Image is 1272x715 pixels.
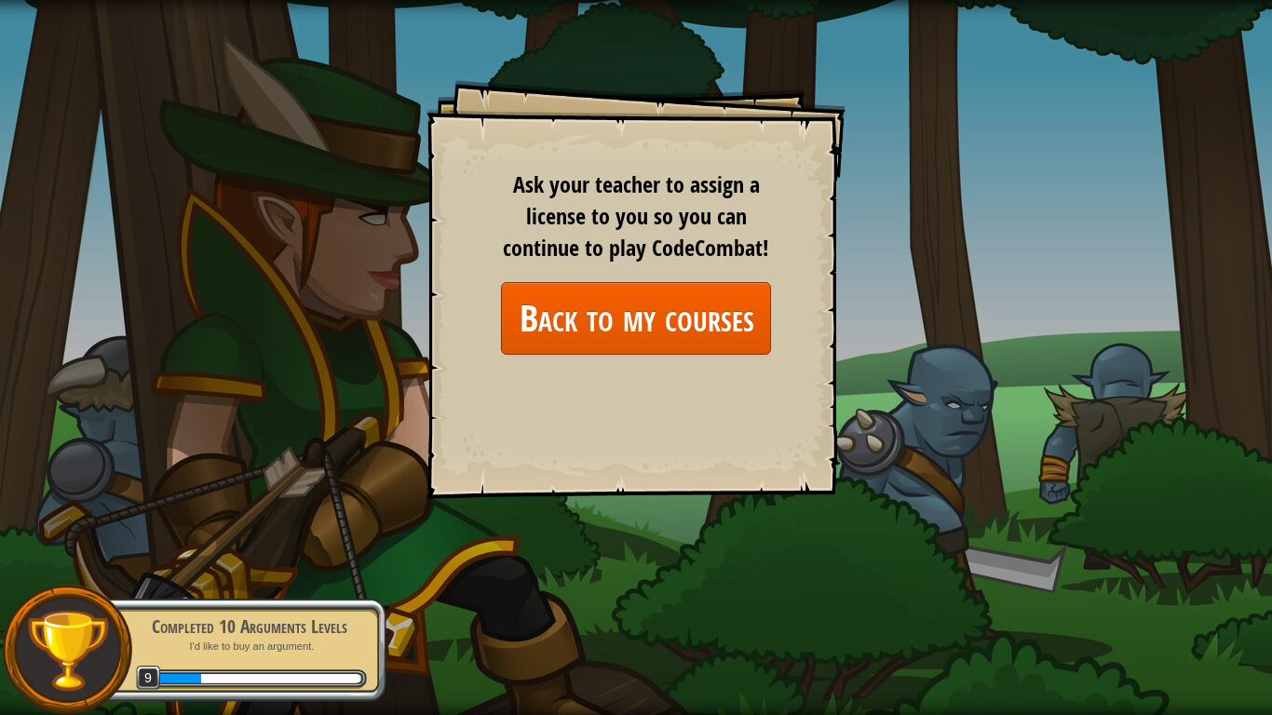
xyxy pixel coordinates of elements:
div: Completed 10 Arguments Levels [132,614,367,640]
p: I'd like to buy an argument. [132,640,367,654]
img: trophy.png [25,608,110,693]
span: Ask your teacher to assign a license to you so you can continue to play CodeCombat! [503,169,769,263]
a: Back to my courses [501,282,771,354]
span: 9 [136,666,161,691]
